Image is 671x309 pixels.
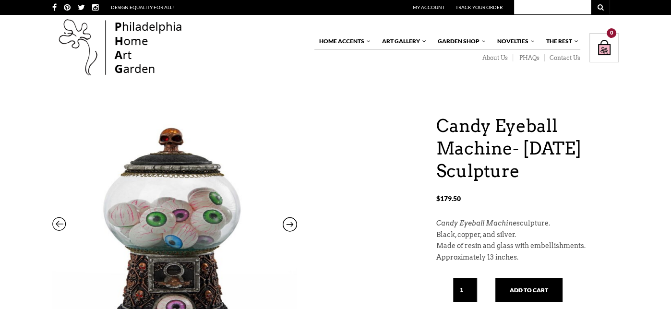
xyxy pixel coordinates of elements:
p: Approximately 13 inches. [436,252,619,263]
a: Contact Us [545,54,580,62]
a: Track Your Order [455,4,503,10]
input: Qty [453,278,477,302]
span: $ [436,194,440,202]
a: My Account [413,4,445,10]
a: PHAQs [513,54,545,62]
div: 0 [607,28,616,38]
a: Novelties [492,33,536,49]
p: Black, copper, and silver. [436,229,619,241]
p: sculpture. [436,218,619,229]
p: Made of resin and glass with embellishments. [436,240,619,252]
a: The Rest [541,33,579,49]
h1: Candy Eyeball Machine- [DATE] Sculpture [436,115,619,182]
a: About Us [476,54,513,62]
a: Garden Shop [433,33,487,49]
a: Home Accents [314,33,371,49]
button: Add to cart [495,278,563,302]
em: Candy Eyeball Machine [436,219,516,227]
bdi: 179.50 [436,194,461,202]
a: Art Gallery [377,33,427,49]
